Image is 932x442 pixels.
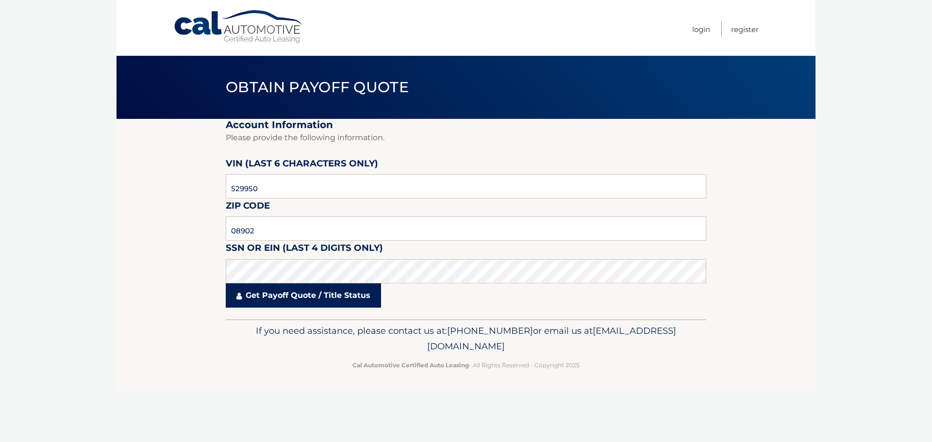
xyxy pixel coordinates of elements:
[226,156,378,174] label: VIN (last 6 characters only)
[692,21,710,37] a: Login
[226,241,383,259] label: SSN or EIN (last 4 digits only)
[232,323,700,354] p: If you need assistance, please contact us at: or email us at
[173,10,304,44] a: Cal Automotive
[226,198,270,216] label: Zip Code
[226,119,706,131] h2: Account Information
[352,361,469,369] strong: Cal Automotive Certified Auto Leasing
[731,21,759,37] a: Register
[226,131,706,145] p: Please provide the following information.
[226,78,409,96] span: Obtain Payoff Quote
[232,360,700,370] p: - All Rights Reserved - Copyright 2025
[226,283,381,308] a: Get Payoff Quote / Title Status
[447,325,533,336] span: [PHONE_NUMBER]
